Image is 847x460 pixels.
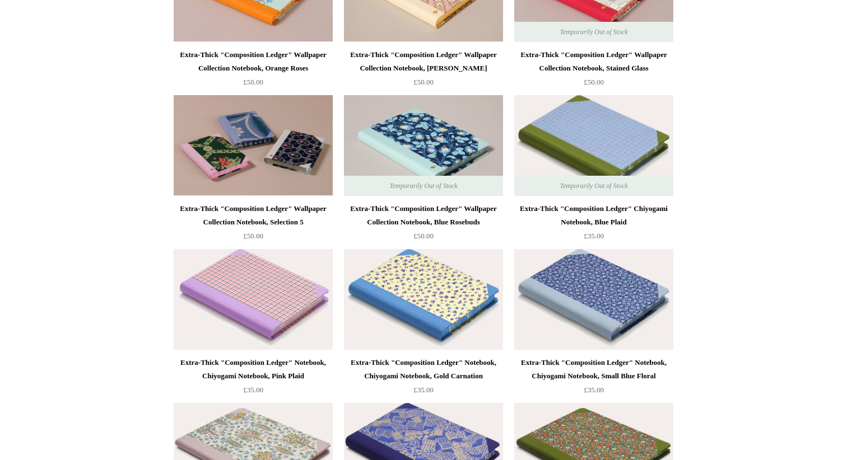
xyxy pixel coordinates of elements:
[243,232,263,240] span: £50.00
[514,48,673,94] a: Extra-Thick "Composition Ledger" Wallpaper Collection Notebook, Stained Glass £50.00
[514,95,673,196] a: Extra-Thick "Composition Ledger" Chiyogami Notebook, Blue Plaid Extra-Thick "Composition Ledger" ...
[344,356,503,402] a: Extra-Thick "Composition Ledger" Notebook, Chiyogami Notebook, Gold Carnation £35.00
[344,249,503,350] a: Extra-Thick "Composition Ledger" Notebook, Chiyogami Notebook, Gold Carnation Extra-Thick "Compos...
[174,95,333,196] a: Extra-Thick "Composition Ledger" Wallpaper Collection Notebook, Selection 5 Extra-Thick "Composit...
[344,249,503,350] img: Extra-Thick "Composition Ledger" Notebook, Chiyogami Notebook, Gold Carnation
[378,176,468,196] span: Temporarily Out of Stock
[517,48,671,75] div: Extra-Thick "Composition Ledger" Wallpaper Collection Notebook, Stained Glass
[514,249,673,350] img: Extra-Thick "Composition Ledger" Notebook, Chiyogami Notebook, Small Blue Floral
[174,249,333,350] a: Extra-Thick "Composition Ledger" Notebook, Chiyogami Notebook, Pink Plaid Extra-Thick "Compositio...
[243,386,263,394] span: £35.00
[584,386,604,394] span: £35.00
[344,95,503,196] img: Extra-Thick "Composition Ledger" Wallpaper Collection Notebook, Blue Rosebuds
[548,176,639,196] span: Temporarily Out of Stock
[174,356,333,402] a: Extra-Thick "Composition Ledger" Notebook, Chiyogami Notebook, Pink Plaid £35.00
[517,202,671,229] div: Extra-Thick "Composition Ledger" Chiyogami Notebook, Blue Plaid
[344,48,503,94] a: Extra-Thick "Composition Ledger" Wallpaper Collection Notebook, [PERSON_NAME] £50.00
[514,95,673,196] img: Extra-Thick "Composition Ledger" Chiyogami Notebook, Blue Plaid
[344,95,503,196] a: Extra-Thick "Composition Ledger" Wallpaper Collection Notebook, Blue Rosebuds Extra-Thick "Compos...
[174,249,333,350] img: Extra-Thick "Composition Ledger" Notebook, Chiyogami Notebook, Pink Plaid
[514,356,673,402] a: Extra-Thick "Composition Ledger" Notebook, Chiyogami Notebook, Small Blue Floral £35.00
[174,202,333,248] a: Extra-Thick "Composition Ledger" Wallpaper Collection Notebook, Selection 5 £50.00
[344,202,503,248] a: Extra-Thick "Composition Ledger" Wallpaper Collection Notebook, Blue Rosebuds £50.00
[176,202,330,229] div: Extra-Thick "Composition Ledger" Wallpaper Collection Notebook, Selection 5
[548,22,639,42] span: Temporarily Out of Stock
[413,232,434,240] span: £50.00
[584,78,604,86] span: £50.00
[243,78,263,86] span: £50.00
[584,232,604,240] span: £35.00
[176,356,330,383] div: Extra-Thick "Composition Ledger" Notebook, Chiyogami Notebook, Pink Plaid
[514,202,673,248] a: Extra-Thick "Composition Ledger" Chiyogami Notebook, Blue Plaid £35.00
[347,356,500,383] div: Extra-Thick "Composition Ledger" Notebook, Chiyogami Notebook, Gold Carnation
[413,78,434,86] span: £50.00
[347,48,500,75] div: Extra-Thick "Composition Ledger" Wallpaper Collection Notebook, [PERSON_NAME]
[517,356,671,383] div: Extra-Thick "Composition Ledger" Notebook, Chiyogami Notebook, Small Blue Floral
[174,95,333,196] img: Extra-Thick "Composition Ledger" Wallpaper Collection Notebook, Selection 5
[413,386,434,394] span: £35.00
[176,48,330,75] div: Extra-Thick "Composition Ledger" Wallpaper Collection Notebook, Orange Roses
[174,48,333,94] a: Extra-Thick "Composition Ledger" Wallpaper Collection Notebook, Orange Roses £50.00
[347,202,500,229] div: Extra-Thick "Composition Ledger" Wallpaper Collection Notebook, Blue Rosebuds
[514,249,673,350] a: Extra-Thick "Composition Ledger" Notebook, Chiyogami Notebook, Small Blue Floral Extra-Thick "Com...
